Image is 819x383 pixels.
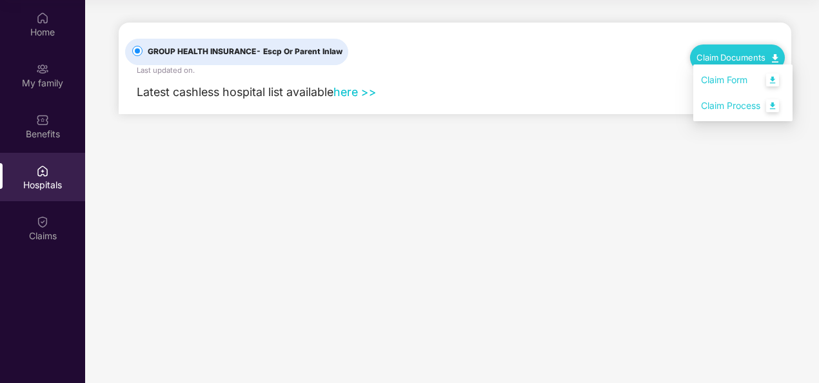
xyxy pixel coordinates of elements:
span: - Escp Or Parent Inlaw [256,46,342,56]
img: svg+xml;base64,PHN2ZyBpZD0iQ2xhaW0iIHhtbG5zPSJodHRwOi8vd3d3LnczLm9yZy8yMDAwL3N2ZyIgd2lkdGg9IjIwIi... [36,215,49,228]
a: Claim Documents [696,52,778,63]
span: Latest cashless hospital list available [137,85,333,99]
img: svg+xml;base64,PHN2ZyBpZD0iSG9tZSIgeG1sbnM9Imh0dHA6Ly93d3cudzMub3JnLzIwMDAvc3ZnIiB3aWR0aD0iMjAiIG... [36,12,49,25]
a: Claim Form [701,66,785,94]
span: GROUP HEALTH INSURANCE [143,46,348,58]
a: Claim Process [701,92,785,120]
a: here >> [333,85,377,99]
img: svg+xml;base64,PHN2ZyBpZD0iQmVuZWZpdHMiIHhtbG5zPSJodHRwOi8vd3d3LnczLm9yZy8yMDAwL3N2ZyIgd2lkdGg9Ij... [36,113,49,126]
img: svg+xml;base64,PHN2ZyB4bWxucz0iaHR0cDovL3d3dy53My5vcmcvMjAwMC9zdmciIHdpZHRoPSIxMC40IiBoZWlnaHQ9Ij... [772,54,778,63]
img: svg+xml;base64,PHN2ZyB3aWR0aD0iMjAiIGhlaWdodD0iMjAiIHZpZXdCb3g9IjAgMCAyMCAyMCIgZmlsbD0ibm9uZSIgeG... [36,63,49,75]
img: svg+xml;base64,PHN2ZyBpZD0iSG9zcGl0YWxzIiB4bWxucz0iaHR0cDovL3d3dy53My5vcmcvMjAwMC9zdmciIHdpZHRoPS... [36,164,49,177]
div: Last updated on . [137,65,195,77]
